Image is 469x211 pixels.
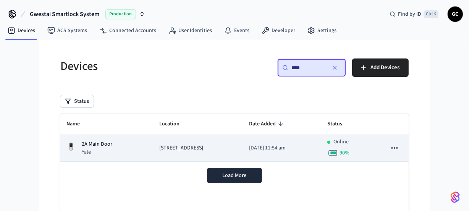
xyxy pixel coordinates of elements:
[82,140,112,148] p: 2A Main Door
[30,10,99,19] span: Gwestai Smartlock System
[82,148,112,156] p: Yale
[398,10,421,18] span: Find by ID
[451,191,460,203] img: SeamLogoGradient.69752ec5.svg
[223,172,247,179] span: Load More
[2,24,41,37] a: Devices
[159,118,189,130] span: Location
[340,149,349,157] span: 90 %
[448,6,463,22] button: GC
[66,118,90,130] span: Name
[60,114,409,162] table: sticky table
[41,24,93,37] a: ACS Systems
[249,118,286,130] span: Date Added
[93,24,162,37] a: Connected Accounts
[207,168,262,183] button: Load More
[301,24,343,37] a: Settings
[105,9,136,19] span: Production
[333,138,349,146] p: Online
[60,58,230,74] h5: Devices
[424,10,438,18] span: Ctrl K
[66,142,76,151] img: Yale Assure Touchscreen Wifi Smart Lock, Satin Nickel, Front
[327,118,352,130] span: Status
[159,144,203,152] span: [STREET_ADDRESS]
[60,95,94,107] button: Status
[218,24,256,37] a: Events
[383,7,445,21] div: Find by IDCtrl K
[256,24,301,37] a: Developer
[370,63,399,73] span: Add Devices
[448,7,462,21] span: GC
[352,58,409,77] button: Add Devices
[249,144,315,152] p: [DATE] 11:54 am
[162,24,218,37] a: User Identities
